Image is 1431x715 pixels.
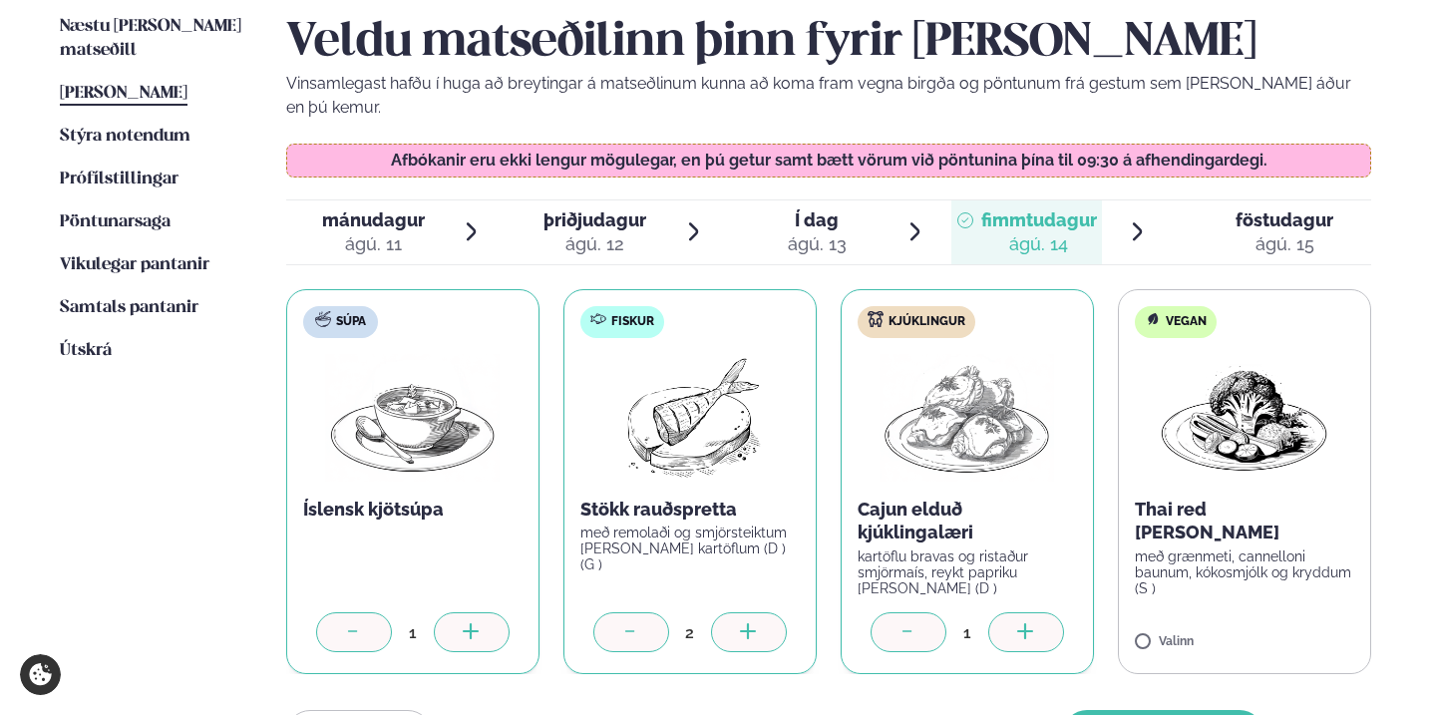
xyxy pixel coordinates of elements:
a: Samtals pantanir [60,296,198,320]
div: 1 [392,621,434,644]
div: ágú. 12 [543,232,646,256]
span: Í dag [788,208,847,232]
a: [PERSON_NAME] [60,82,187,106]
p: Vinsamlegast hafðu í huga að breytingar á matseðlinum kunna að koma fram vegna birgða og pöntunum... [286,72,1372,120]
span: fimmtudagur [981,209,1097,230]
img: Vegan.png [1157,354,1332,482]
span: Vegan [1166,314,1207,330]
p: Afbókanir eru ekki lengur mögulegar, en þú getur samt bætt vörum við pöntunina þína til 09:30 á a... [306,153,1350,169]
span: þriðjudagur [543,209,646,230]
p: Cajun elduð kjúklingalæri [858,498,1077,545]
div: 1 [946,621,988,644]
img: chicken.svg [868,311,884,327]
span: Súpa [336,314,366,330]
p: Thai red [PERSON_NAME] [1135,498,1354,545]
a: Næstu [PERSON_NAME] matseðill [60,15,246,63]
p: kartöflu bravas og ristaður smjörmaís, reykt papriku [PERSON_NAME] (D ) [858,548,1077,596]
img: soup.svg [315,311,331,327]
span: Stýra notendum [60,128,190,145]
a: Útskrá [60,339,112,363]
div: ágú. 14 [981,232,1097,256]
div: 2 [669,621,711,644]
a: Pöntunarsaga [60,210,171,234]
p: Íslensk kjötsúpa [303,498,523,522]
span: Prófílstillingar [60,171,179,187]
h2: Veldu matseðilinn þinn fyrir [PERSON_NAME] [286,15,1372,71]
span: föstudagur [1236,209,1333,230]
span: Pöntunarsaga [60,213,171,230]
img: Vegan.svg [1145,311,1161,327]
div: ágú. 11 [322,232,425,256]
div: ágú. 15 [1236,232,1333,256]
span: Næstu [PERSON_NAME] matseðill [60,18,241,59]
div: ágú. 13 [788,232,847,256]
img: Soup.png [325,354,501,482]
a: Stýra notendum [60,125,190,149]
span: Kjúklingur [889,314,965,330]
span: Útskrá [60,342,112,359]
a: Cookie settings [20,654,61,695]
p: með grænmeti, cannelloni baunum, kókosmjólk og kryddum (S ) [1135,548,1354,596]
span: Vikulegar pantanir [60,256,209,273]
span: mánudagur [322,209,425,230]
img: Fish.png [601,354,778,482]
span: Fiskur [611,314,654,330]
span: Samtals pantanir [60,299,198,316]
a: Prófílstillingar [60,168,179,191]
span: [PERSON_NAME] [60,85,187,102]
img: Chicken-thighs.png [880,354,1055,482]
img: fish.svg [590,311,606,327]
a: Vikulegar pantanir [60,253,209,277]
p: Stökk rauðspretta [580,498,800,522]
p: með remolaði og smjörsteiktum [PERSON_NAME] kartöflum (D ) (G ) [580,525,800,572]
